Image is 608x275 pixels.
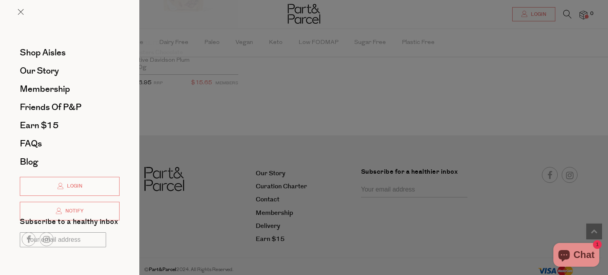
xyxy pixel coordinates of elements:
a: Shop Aisles [20,48,120,57]
span: Shop Aisles [20,46,66,59]
a: Friends of P&P [20,103,120,112]
a: Earn $15 [20,121,120,130]
span: Notify [63,208,84,214]
a: Login [20,177,120,196]
span: Earn $15 [20,119,59,132]
a: FAQs [20,139,120,148]
a: Membership [20,85,120,93]
label: Subscribe to a healthy inbox [20,218,118,228]
span: Login [65,183,82,190]
span: Friends of P&P [20,101,82,114]
inbox-online-store-chat: Shopify online store chat [551,243,602,269]
a: Our Story [20,66,120,75]
span: FAQs [20,137,42,150]
a: Blog [20,157,120,166]
a: Notify [20,202,120,221]
span: Membership [20,83,70,95]
span: Blog [20,156,38,168]
span: Our Story [20,64,59,77]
